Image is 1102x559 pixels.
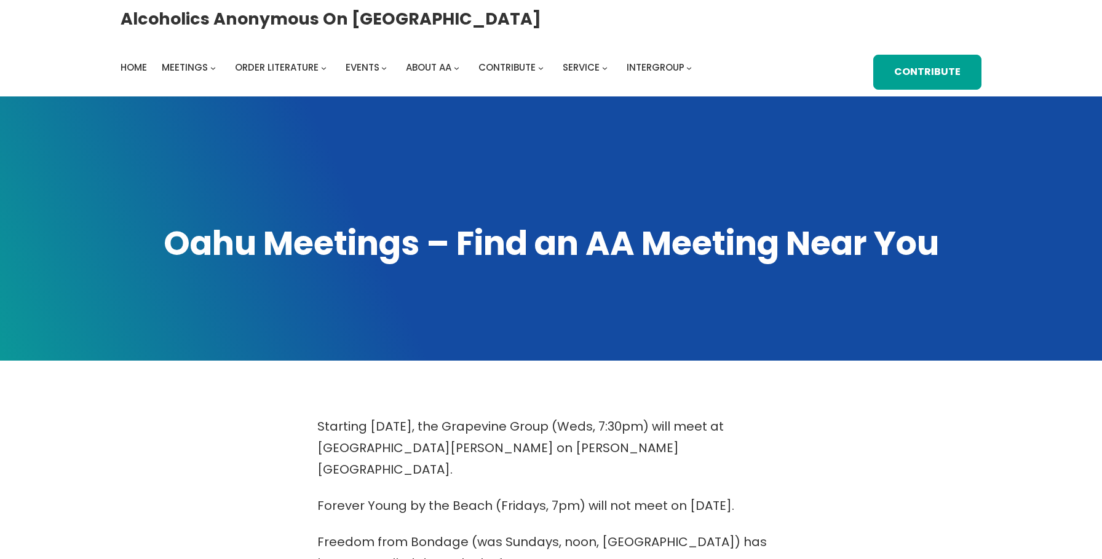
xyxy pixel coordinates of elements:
span: About AA [406,61,451,74]
span: Home [121,61,147,74]
a: Intergroup [627,59,684,76]
nav: Intergroup [121,59,696,76]
a: Alcoholics Anonymous on [GEOGRAPHIC_DATA] [121,4,541,33]
button: Events submenu [381,65,387,71]
a: Home [121,59,147,76]
span: Events [346,61,379,74]
span: Intergroup [627,61,684,74]
a: Meetings [162,59,208,76]
a: About AA [406,59,451,76]
button: Intergroup submenu [686,65,692,71]
button: Service submenu [602,65,608,71]
h1: Oahu Meetings – Find an AA Meeting Near You [121,221,981,266]
span: Meetings [162,61,208,74]
a: Events [346,59,379,76]
span: Service [563,61,600,74]
button: Order Literature submenu [321,65,327,71]
a: Service [563,59,600,76]
p: Forever Young by the Beach (Fridays, 7pm) will not meet on [DATE]. [317,495,785,517]
a: Contribute [873,55,981,90]
a: Contribute [478,59,536,76]
p: Starting [DATE], the Grapevine Group (Weds, 7:30pm) will meet at [GEOGRAPHIC_DATA][PERSON_NAME] o... [317,416,785,480]
button: Meetings submenu [210,65,216,71]
button: About AA submenu [454,65,459,71]
button: Contribute submenu [538,65,544,71]
span: Order Literature [235,61,319,74]
span: Contribute [478,61,536,74]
